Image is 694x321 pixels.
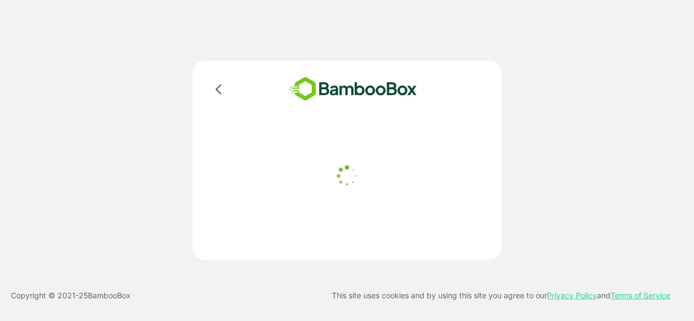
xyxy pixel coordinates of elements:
[611,291,670,300] a: Terms of Service
[547,291,597,300] a: Privacy Policy
[333,162,361,189] img: loader
[11,289,131,302] p: Copyright © 2021- 25 BambooBox
[274,74,433,104] img: bamboobox
[332,289,670,302] p: This site uses cookies and by using this site you agree to our and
